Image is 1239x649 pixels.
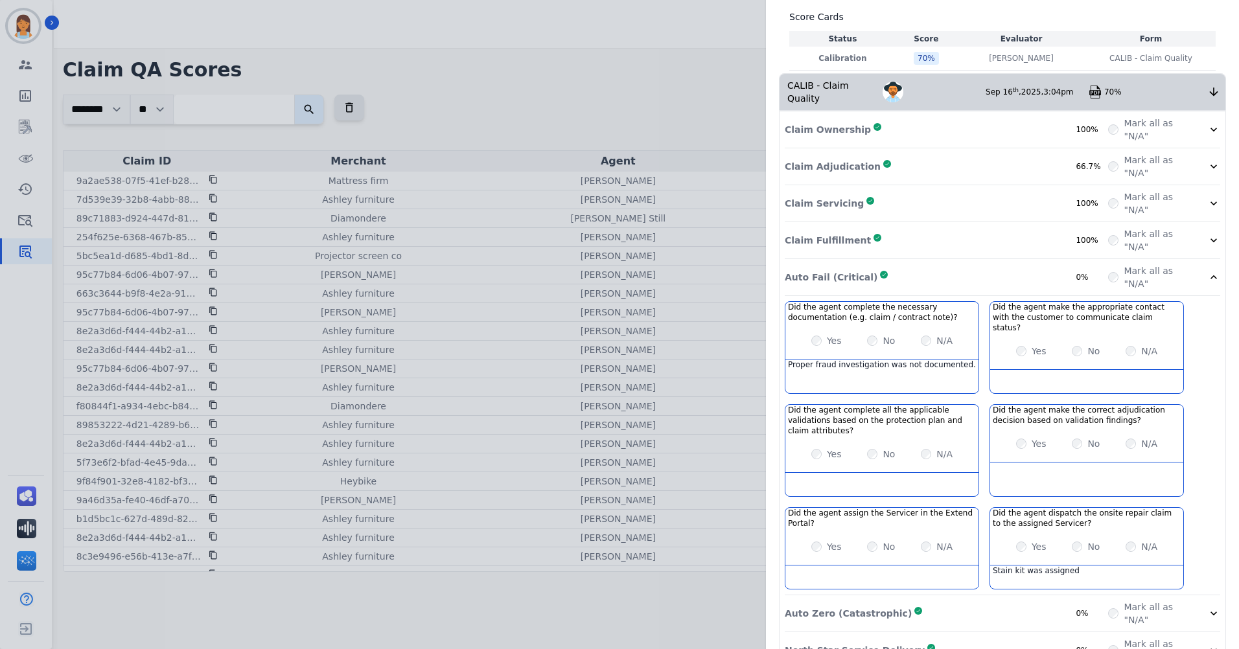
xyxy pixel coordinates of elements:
[827,448,842,461] label: Yes
[986,87,1089,97] div: Sep 16 , 2025 ,
[1141,437,1157,450] label: N/A
[1076,272,1108,282] div: 0%
[785,123,871,136] p: Claim Ownership
[780,74,883,110] div: CALIB - Claim Quality
[1109,53,1192,63] span: CALIB - Claim Quality
[1141,540,1157,553] label: N/A
[936,540,953,553] label: N/A
[785,607,912,620] p: Auto Zero (Catastrophic)
[1087,540,1100,553] label: No
[788,508,976,529] h3: Did the agent assign the Servicer in the Extend Portal?
[827,334,842,347] label: Yes
[1124,227,1192,253] label: Mark all as "N/A"
[785,160,881,173] p: Claim Adjudication
[883,540,895,553] label: No
[989,53,1054,63] p: [PERSON_NAME]
[936,448,953,461] label: N/A
[993,302,1181,333] h3: Did the agent make the appropriate contact with the customer to communicate claim status?
[785,271,877,284] p: Auto Fail (Critical)
[936,334,953,347] label: N/A
[1104,87,1207,97] div: 70%
[1076,161,1108,172] div: 66.7%
[990,565,1183,589] div: Stain kit was assigned
[883,82,903,102] img: Avatar
[1076,198,1108,209] div: 100%
[993,405,1181,426] h3: Did the agent make the correct adjudication decision based on validation findings?
[896,31,956,47] th: Score
[785,234,871,247] p: Claim Fulfillment
[956,31,1086,47] th: Evaluator
[1086,31,1216,47] th: Form
[993,508,1181,529] h3: Did the agent dispatch the onsite repair claim to the assigned Servicer?
[1124,264,1192,290] label: Mark all as "N/A"
[792,53,894,63] p: Calibration
[1124,117,1192,142] label: Mark all as "N/A"
[1032,345,1047,358] label: Yes
[788,302,976,323] h3: Did the agent complete the necessary documentation (e.g. claim / contract note)?
[1076,235,1108,245] div: 100%
[1124,600,1192,626] label: Mark all as "N/A"
[789,10,1216,23] h3: Score Cards
[1089,85,1102,98] img: qa-pdf.svg
[914,52,939,65] div: 70 %
[1087,345,1100,358] label: No
[1076,124,1108,135] div: 100%
[1043,87,1073,97] span: 3:04pm
[1124,154,1192,179] label: Mark all as "N/A"
[789,31,896,47] th: Status
[883,448,895,461] label: No
[1032,437,1047,450] label: Yes
[1032,540,1047,553] label: Yes
[788,405,976,436] h3: Did the agent complete all the applicable validations based on the protection plan and claim attr...
[1141,345,1157,358] label: N/A
[785,359,978,383] div: Proper fraud investigation was not documented.
[883,334,895,347] label: No
[785,197,864,210] p: Claim Servicing
[1013,87,1019,93] sup: th
[827,540,842,553] label: Yes
[1087,437,1100,450] label: No
[1076,608,1108,619] div: 0%
[1124,190,1192,216] label: Mark all as "N/A"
